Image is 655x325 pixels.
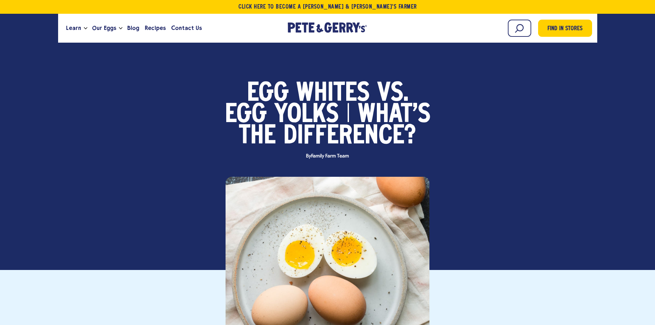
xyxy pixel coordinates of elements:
input: Search [508,20,531,37]
a: Contact Us [168,19,205,37]
span: Learn [66,24,81,32]
span: Find in Stores [547,24,582,34]
span: | [346,105,350,126]
span: Recipes [145,24,166,32]
span: By [303,154,352,159]
a: Find in Stores [538,20,592,37]
button: Open the dropdown menu for Our Eggs [119,27,122,30]
span: Our Eggs [92,24,116,32]
span: Egg [247,83,289,105]
span: What's [358,105,430,126]
span: Whites [296,83,370,105]
a: Recipes [142,19,168,37]
span: Difference? [283,126,416,147]
span: the [239,126,276,147]
a: Our Eggs [89,19,119,37]
a: Learn [63,19,84,37]
button: Open the dropdown menu for Learn [84,27,87,30]
span: Yolks [274,105,339,126]
a: Blog [124,19,142,37]
span: vs. [377,83,408,105]
span: Contact Us [171,24,202,32]
span: Egg [225,105,267,126]
span: Family Farm Team [311,153,349,159]
span: Blog [127,24,139,32]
